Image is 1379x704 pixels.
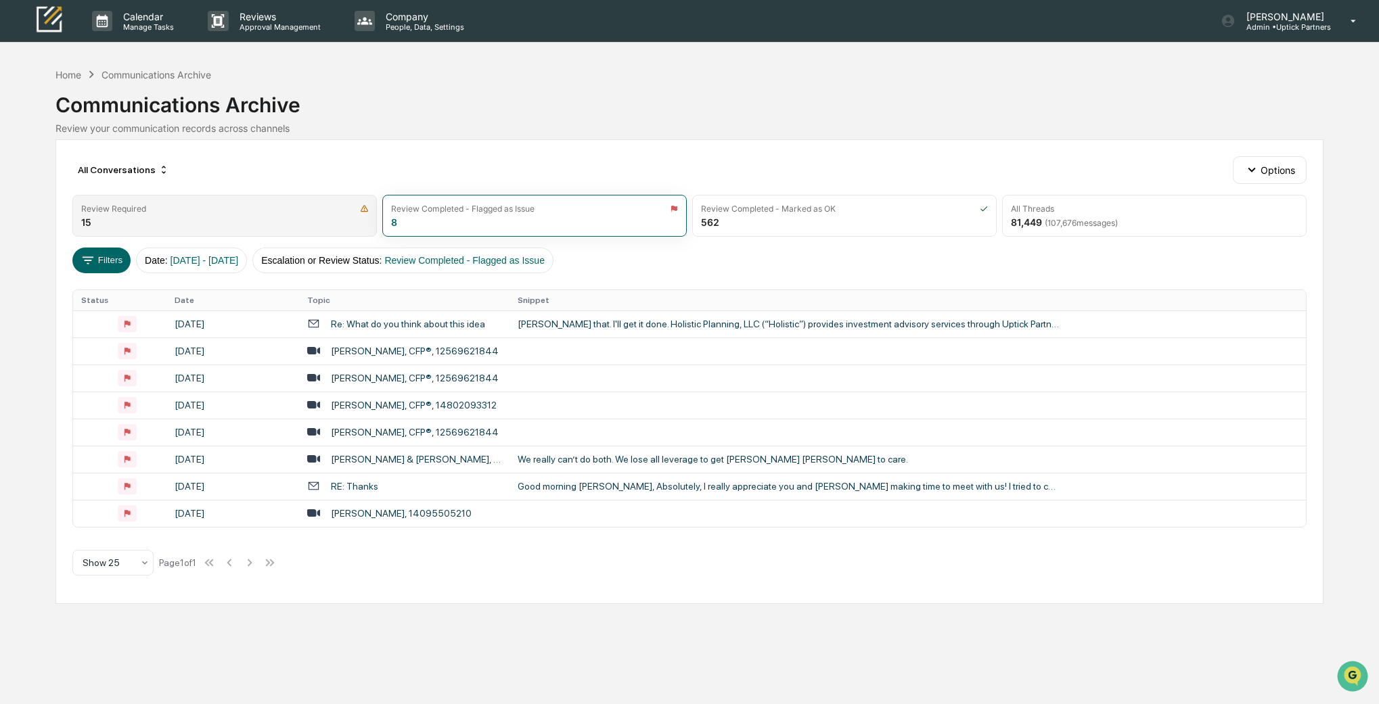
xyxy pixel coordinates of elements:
span: Pylon [135,229,164,239]
span: Preclearance [27,170,87,183]
div: 🗄️ [98,171,109,182]
div: All Threads [1011,204,1054,214]
a: 🔎Data Lookup [8,190,91,214]
div: 15 [81,216,91,228]
div: [DATE] [175,427,291,438]
div: 🖐️ [14,171,24,182]
div: 🔎 [14,197,24,208]
div: 81,449 [1011,216,1118,228]
button: Filters [72,248,131,273]
div: [PERSON_NAME], CFP®, 12569621844 [331,373,499,383]
div: [PERSON_NAME] & [PERSON_NAME], CFP® [331,454,501,465]
button: Start new chat [230,107,246,123]
img: icon [670,204,678,213]
button: Escalation or Review Status:Review Completed - Flagged as Issue [252,248,553,273]
div: We're available if you need us! [46,116,171,127]
button: Date:[DATE] - [DATE] [136,248,247,273]
div: [DATE] [175,481,291,492]
img: icon [360,204,369,213]
th: Status [73,290,166,310]
div: Page 1 of 1 [159,557,196,568]
div: Start new chat [46,103,222,116]
p: [PERSON_NAME] [1236,11,1331,22]
div: Good morning [PERSON_NAME], Absolutely, I really appreciate you and [PERSON_NAME] making time to ... [518,481,1059,492]
div: [PERSON_NAME], 14095505210 [331,508,472,519]
div: Review your communication records across channels [55,122,1324,134]
span: ( 107,676 messages) [1045,218,1118,228]
div: All Conversations [72,159,175,181]
div: [DATE] [175,346,291,356]
div: [DATE] [175,508,291,519]
img: 1746055101610-c473b297-6a78-478c-a979-82029cc54cd1 [14,103,38,127]
div: RE: Thanks [331,481,378,492]
img: logo [32,5,65,37]
div: [PERSON_NAME], CFP®, 12569621844 [331,346,499,356]
div: [DATE] [175,400,291,410]
span: Attestations [112,170,168,183]
div: Review Completed - Flagged as Issue [391,204,535,214]
div: Re: What do you think about this idea [331,319,485,329]
span: Review Completed - Flagged as Issue [384,255,545,266]
th: Topic [299,290,510,310]
a: 🗄️Attestations [93,164,173,189]
div: Communications Archive [101,69,211,80]
p: Company [375,11,471,22]
button: Options [1233,156,1307,183]
p: People, Data, Settings [375,22,471,32]
p: How can we help? [14,28,246,49]
div: 562 [701,216,719,228]
div: We really can’t do both. We lose all leverage to get [PERSON_NAME] [PERSON_NAME] to care. [518,454,1059,465]
div: [PERSON_NAME] that. I'll get it done. Holistic Planning, LLC (“Holistic”) provides investment adv... [518,319,1059,329]
input: Clear [35,61,223,75]
div: Review Required [81,204,146,214]
div: 8 [391,216,397,228]
div: [PERSON_NAME], CFP®, 12569621844 [331,427,499,438]
div: [DATE] [175,319,291,329]
div: Communications Archive [55,82,1324,117]
span: [DATE] - [DATE] [171,255,239,266]
th: Date [166,290,299,310]
p: Manage Tasks [112,22,181,32]
div: Home [55,69,81,80]
p: Reviews [229,11,327,22]
p: Admin • Uptick Partners [1236,22,1331,32]
th: Snippet [510,290,1306,310]
img: icon [980,204,988,213]
p: Approval Management [229,22,327,32]
div: [DATE] [175,454,291,465]
span: Data Lookup [27,195,85,209]
div: [DATE] [175,373,291,383]
div: [PERSON_NAME], CFP®, 14802093312 [331,400,497,410]
div: Review Completed - Marked as OK [701,204,836,214]
a: 🖐️Preclearance [8,164,93,189]
iframe: Open customer support [1336,659,1372,696]
p: Calendar [112,11,181,22]
a: Powered byPylon [95,228,164,239]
